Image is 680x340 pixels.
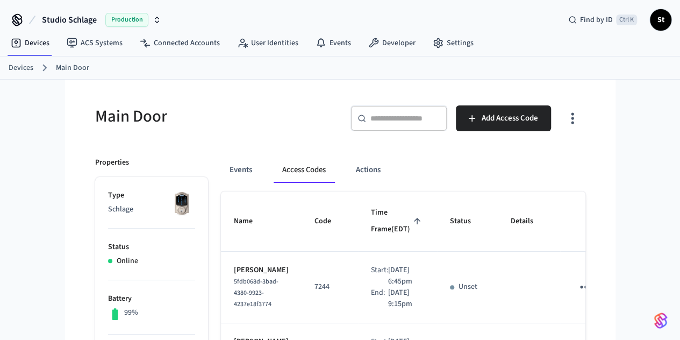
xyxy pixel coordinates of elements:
div: ant example [221,157,585,183]
button: Events [221,157,261,183]
p: 99% [124,307,138,318]
span: Find by ID [580,15,613,25]
div: Start: [371,265,388,287]
a: Connected Accounts [131,33,228,53]
a: Developer [360,33,424,53]
p: Type [108,190,195,201]
span: 5fdb068d-3bad-4380-9923-4237e18f3774 [234,277,278,309]
a: User Identities [228,33,307,53]
span: Add Access Code [482,111,538,125]
span: Production [105,13,148,27]
button: Actions [347,157,389,183]
div: End: [371,287,388,310]
span: Time Frame(EDT) [371,204,424,238]
p: [PERSON_NAME] [234,265,289,276]
span: Studio Schlage [42,13,97,26]
a: Settings [424,33,482,53]
span: Code [314,213,345,230]
div: Find by IDCtrl K [560,10,646,30]
p: 7244 [314,281,345,293]
a: Main Door [56,62,89,74]
span: Details [511,213,547,230]
p: Battery [108,293,195,304]
button: Access Codes [274,157,334,183]
span: Name [234,213,267,230]
span: St [651,10,670,30]
p: Unset [459,281,477,293]
a: Events [307,33,360,53]
a: Devices [9,62,33,74]
p: Online [117,256,138,267]
p: Schlage [108,204,195,215]
a: Devices [2,33,58,53]
span: Status [450,213,485,230]
h5: Main Door [95,105,334,127]
p: [DATE] 6:45pm [388,265,424,287]
p: Properties [95,157,129,168]
img: Schlage Sense Smart Deadbolt with Camelot Trim, Front [168,190,195,217]
p: [DATE] 9:15pm [388,287,424,310]
p: Status [108,242,195,253]
button: Add Access Code [456,105,551,131]
span: Ctrl K [616,15,637,25]
button: St [650,9,671,31]
img: SeamLogoGradient.69752ec5.svg [654,312,667,329]
a: ACS Systems [58,33,131,53]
